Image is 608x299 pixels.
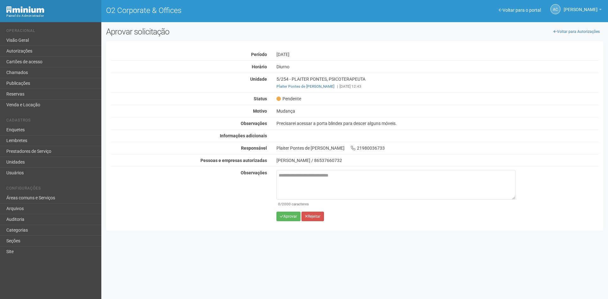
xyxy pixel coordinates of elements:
img: Minium [6,6,44,13]
strong: Informações adicionais [220,133,267,138]
strong: Período [251,52,267,57]
li: Operacional [6,28,97,35]
a: Voltar para o portal [499,8,541,13]
li: Cadastros [6,118,97,125]
button: Aprovar [276,212,301,221]
div: Mudança [272,108,603,114]
span: | [337,84,338,89]
span: Ana Carla de Carvalho Silva [564,1,598,12]
h1: O2 Corporate & Offices [106,6,350,15]
div: Diurno [272,64,603,70]
div: 5/254 - PLAITER PONTES, PSICOTERAPEUTA [272,76,603,89]
button: Rejeitar [301,212,324,221]
strong: Status [254,96,267,101]
div: /2000 caracteres [278,201,514,207]
div: [DATE] 12:43 [276,84,598,89]
div: Painel do Administrador [6,13,97,19]
a: Voltar para Autorizações [550,27,603,36]
div: Plaiter Pontes de [PERSON_NAME] 21980036733 [272,145,603,151]
strong: Observações [241,121,267,126]
div: Precisarei acessar a porta blindex para descer alguns móveis. [272,121,603,126]
div: [PERSON_NAME] / 86537660732 [276,158,598,163]
strong: Observações [241,170,267,175]
strong: Unidade [250,77,267,82]
strong: Motivo [253,109,267,114]
span: Pendente [276,96,301,102]
li: Configurações [6,186,97,193]
strong: Responsável [241,146,267,151]
strong: Pessoas e empresas autorizadas [200,158,267,163]
a: Plaiter Pontes de [PERSON_NAME] [276,84,334,89]
span: 0 [278,202,280,206]
h2: Aprovar solicitação [106,27,350,36]
strong: Horário [252,64,267,69]
div: [DATE] [272,52,603,57]
a: [PERSON_NAME] [564,8,602,13]
a: AC [550,4,560,14]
